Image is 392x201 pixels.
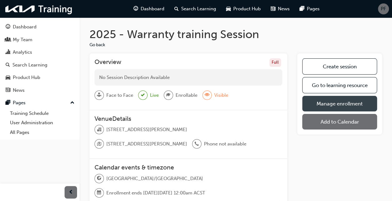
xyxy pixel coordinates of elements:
[214,92,228,99] span: Visible
[2,72,77,83] a: Product Hub
[6,100,10,106] span: pages-icon
[302,77,377,93] a: Go to learning resource
[128,2,169,15] a: guage-iconDashboard
[6,62,10,68] span: search-icon
[97,140,101,148] span: location-icon
[2,21,77,33] a: Dashboard
[70,99,75,107] span: up-icon
[204,140,246,148] span: Phone not available
[226,5,231,13] span: car-icon
[106,175,203,182] span: [GEOGRAPHIC_DATA]/[GEOGRAPHIC_DATA]
[295,2,325,15] a: pages-iconPages
[176,92,197,99] span: Enrollable
[106,140,187,148] span: [STREET_ADDRESS][PERSON_NAME]
[278,5,290,12] span: News
[13,99,26,106] div: Pages
[7,128,77,137] a: All Pages
[90,42,105,49] button: Go back
[6,75,10,81] span: car-icon
[6,37,10,43] span: people-icon
[169,2,221,15] a: search-iconSearch Learning
[141,5,164,12] span: Dashboard
[2,85,77,96] a: News
[94,69,282,86] div: No Session Description Available
[6,24,10,30] span: guage-icon
[6,50,10,55] span: chart-icon
[300,5,304,13] span: pages-icon
[3,2,75,15] img: kia-training
[13,36,32,43] div: My Team
[221,2,266,15] a: car-iconProduct Hub
[13,74,40,81] div: Product Hub
[97,91,101,99] span: sessionType_FACE_TO_FACE-icon
[174,5,179,13] span: search-icon
[97,126,101,134] span: organisation-icon
[2,59,77,71] a: Search Learning
[381,5,386,12] span: PF
[97,189,101,197] span: calendar-icon
[7,118,77,128] a: User Administration
[181,5,216,12] span: Search Learning
[195,140,199,148] span: phone-icon
[94,164,282,171] h3: Calendar events & timezone
[307,5,320,12] span: Pages
[106,126,187,133] span: [STREET_ADDRESS][PERSON_NAME]
[233,5,261,12] span: Product Hub
[106,189,205,197] span: Enrollment ends [DATE][DATE] 12:00am ACST
[12,61,47,69] div: Search Learning
[13,87,25,94] div: News
[7,109,77,118] a: Training Schedule
[302,114,377,130] button: Add to Calendar
[133,5,138,13] span: guage-icon
[97,174,101,183] span: globe-icon
[90,27,382,41] h1: 2025 - Warranty training Session
[2,97,77,109] button: Pages
[378,3,389,14] button: PF
[13,23,36,31] div: Dashboard
[266,2,295,15] a: news-iconNews
[302,58,377,75] a: Create session
[2,20,77,97] button: DashboardMy TeamAnalyticsSearch LearningProduct HubNews
[271,5,275,13] span: news-icon
[94,115,282,122] h3: VenueDetails
[106,92,133,99] span: Face to Face
[205,91,209,99] span: eye-icon
[2,47,77,58] a: Analytics
[6,88,10,93] span: news-icon
[13,49,32,56] div: Analytics
[166,91,171,99] span: graduationCap-icon
[94,58,121,67] h3: Overview
[269,58,281,67] div: Full
[69,189,73,196] span: prev-icon
[150,92,159,99] span: Live
[302,96,377,111] a: Manage enrollment
[2,34,77,46] a: My Team
[141,91,145,99] span: tick-icon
